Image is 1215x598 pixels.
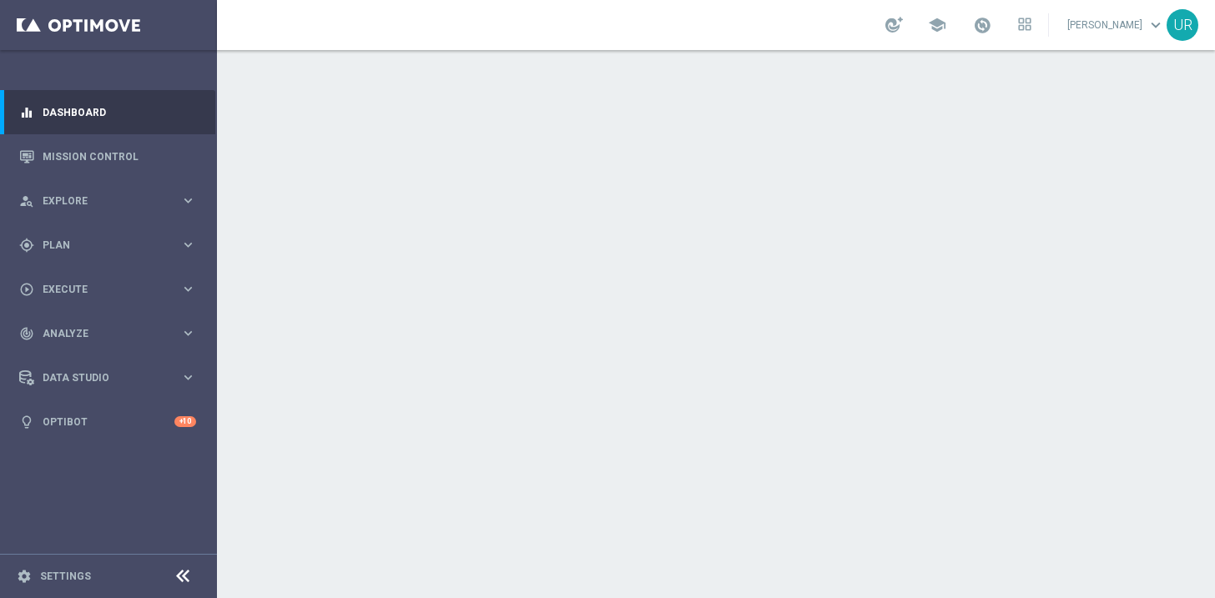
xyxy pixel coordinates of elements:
[19,326,180,341] div: Analyze
[43,196,180,206] span: Explore
[1167,9,1198,41] div: UR
[18,106,197,119] button: equalizer Dashboard
[43,134,196,178] a: Mission Control
[18,415,197,429] button: lightbulb Optibot +10
[43,329,180,339] span: Analyze
[180,281,196,297] i: keyboard_arrow_right
[43,373,180,383] span: Data Studio
[43,400,174,444] a: Optibot
[19,193,34,209] i: person_search
[928,16,946,34] span: school
[174,416,196,427] div: +10
[180,193,196,209] i: keyboard_arrow_right
[43,240,180,250] span: Plan
[19,134,196,178] div: Mission Control
[1147,16,1165,34] span: keyboard_arrow_down
[180,369,196,385] i: keyboard_arrow_right
[19,238,34,253] i: gps_fixed
[18,371,197,384] button: Data Studio keyboard_arrow_right
[43,90,196,134] a: Dashboard
[19,370,180,385] div: Data Studio
[18,194,197,208] button: person_search Explore keyboard_arrow_right
[19,238,180,253] div: Plan
[19,415,34,430] i: lightbulb
[18,239,197,252] button: gps_fixed Plan keyboard_arrow_right
[19,105,34,120] i: equalizer
[18,327,197,340] button: track_changes Analyze keyboard_arrow_right
[19,282,180,297] div: Execute
[40,571,91,581] a: Settings
[1066,13,1167,38] a: [PERSON_NAME]keyboard_arrow_down
[19,400,196,444] div: Optibot
[18,150,197,163] button: Mission Control
[19,193,180,209] div: Explore
[180,325,196,341] i: keyboard_arrow_right
[18,283,197,296] button: play_circle_outline Execute keyboard_arrow_right
[17,569,32,584] i: settings
[19,90,196,134] div: Dashboard
[19,282,34,297] i: play_circle_outline
[19,326,34,341] i: track_changes
[180,237,196,253] i: keyboard_arrow_right
[43,284,180,294] span: Execute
